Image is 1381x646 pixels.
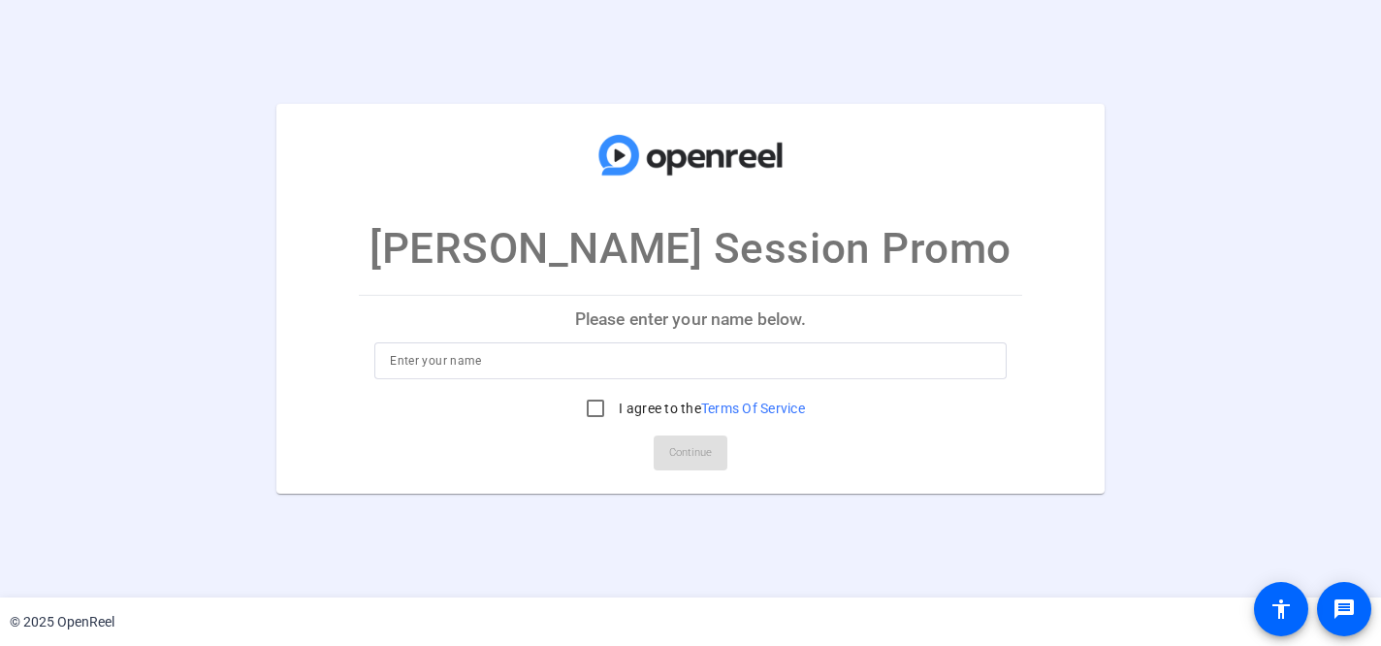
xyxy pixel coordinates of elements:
[594,123,787,187] img: company-logo
[1333,598,1356,621] mat-icon: message
[369,216,1012,280] p: [PERSON_NAME] Session Promo
[615,399,805,418] label: I agree to the
[1269,598,1293,621] mat-icon: accessibility
[10,612,114,632] div: © 2025 OpenReel
[701,401,805,416] a: Terms Of Service
[390,349,991,372] input: Enter your name
[359,296,1022,342] p: Please enter your name below.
